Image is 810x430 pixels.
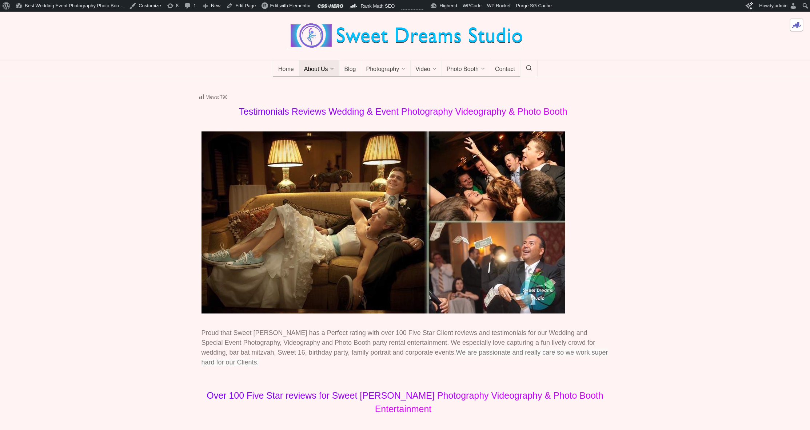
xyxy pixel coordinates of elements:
span: Photography [366,66,399,73]
a: Blog [339,60,361,76]
a: About Us [299,60,340,76]
a: Home [273,60,299,76]
img: Best Wedding Event Photography Photo Booth Videography NJ NY [287,23,523,49]
span: Edit with Elementor [270,3,311,8]
a: Contact [490,60,520,76]
span: Blog [344,66,356,73]
span: About Us [304,66,328,73]
a: Photo Booth [442,60,490,76]
span: Views: [206,95,219,100]
span: Photo Booth [447,66,479,73]
a: Photography [361,60,411,76]
span: We are passionate and really care so we work super hard for our Clients. [201,349,608,366]
p: Proud that Sweet [PERSON_NAME] has a Perfect rating with over 100 Five Star Client reviews and te... [201,328,609,367]
span: admin [775,3,787,8]
img: wedding bar bat mitzvah party photographer NJ NYC [201,131,565,313]
span: Home [278,66,294,73]
span: Contact [495,66,515,73]
span: Video [415,66,430,73]
a: Video [410,60,442,76]
span: 790 [220,95,227,100]
span: Over 100 Five Star reviews for Sweet [PERSON_NAME] Photography Videography & Photo Booth Entertai... [207,390,603,414]
span: Rank Math SEO [361,3,395,9]
span: Testimonials Reviews Wedding & Event Photography Videography & Photo Booth [239,106,567,117]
